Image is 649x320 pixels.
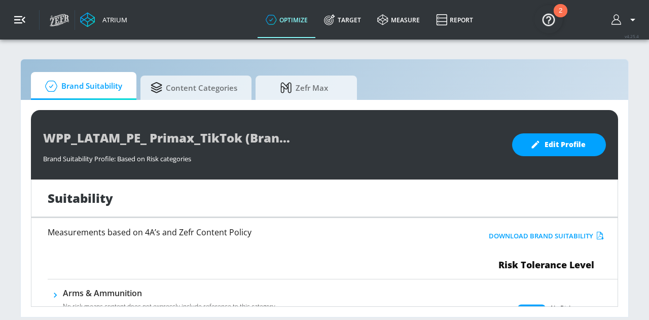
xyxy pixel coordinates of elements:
h6: Arms & Ammunition [63,288,277,299]
span: v 4.25.4 [625,33,639,39]
p: No Risk [551,303,572,313]
div: Arms & AmmunitionNo risk means content does not expressly include reference to this category. [63,288,277,317]
span: Content Categories [151,76,237,100]
div: 2 [559,11,562,24]
span: Edit Profile [532,138,586,151]
span: Brand Suitability [41,74,122,98]
a: Report [428,2,481,38]
h1: Suitability [48,190,113,206]
span: Zefr Max [266,76,343,100]
button: Edit Profile [512,133,606,156]
span: Risk Tolerance Level [498,259,594,271]
h6: Measurements based on 4A’s and Zefr Content Policy [48,228,427,236]
div: Atrium [98,15,127,24]
p: No risk means content does not expressly include reference to this category. [63,302,277,311]
a: optimize [258,2,316,38]
button: Download Brand Suitability [486,228,606,244]
a: measure [369,2,428,38]
button: Open Resource Center, 2 new notifications [534,5,563,33]
div: Brand Suitability Profile: Based on Risk categories [43,149,502,163]
a: Atrium [80,12,127,27]
a: Target [316,2,369,38]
